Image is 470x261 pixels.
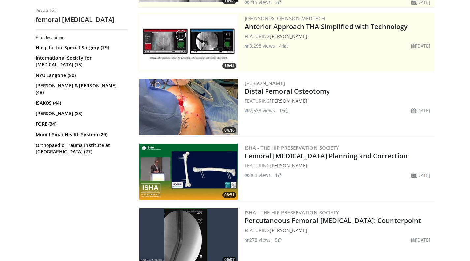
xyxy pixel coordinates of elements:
img: 06bb1c17-1231-4454-8f12-6191b0b3b81a.300x170_q85_crop-smart_upscale.jpg [139,14,238,70]
a: ISAKOS (44) [36,100,126,106]
span: 04:16 [222,127,236,133]
li: [DATE] [411,172,431,179]
span: 08:51 [222,192,236,198]
a: [PERSON_NAME] & [PERSON_NAME] (48) [36,82,126,96]
a: FORE (34) [36,121,126,127]
div: FEATURING [245,227,433,234]
a: 04:16 [139,79,238,135]
li: [DATE] [411,107,431,114]
a: [PERSON_NAME] (35) [36,110,126,117]
span: 19:45 [222,63,236,69]
a: [PERSON_NAME] [270,33,307,39]
a: NYU Langone (50) [36,72,126,79]
li: 15 [279,107,288,114]
a: Johnson & Johnson MedTech [245,15,325,22]
a: International Society for [MEDICAL_DATA] (75) [36,55,126,68]
a: Distal Femoral Osteotomy [245,87,330,96]
a: [PERSON_NAME] [270,227,307,233]
a: [PERSON_NAME] [245,80,285,86]
a: Hospital for Special Surgery (79) [36,44,126,51]
li: 272 views [245,236,271,243]
a: Anterior Approach THA Simplified with Technology [245,22,408,31]
li: 1 [275,172,282,179]
a: 19:45 [139,14,238,70]
img: 672ebff7-797a-4b20-affc-097c0e187e5c.300x170_q85_crop-smart_upscale.jpg [139,144,238,200]
li: 3,298 views [245,42,275,49]
h3: Filter by author: [36,35,128,40]
p: Results for: [36,8,128,13]
li: [DATE] [411,42,431,49]
div: FEATURING [245,162,433,169]
a: 08:51 [139,144,238,200]
a: Mount Sinai Health System (29) [36,131,126,138]
a: [PERSON_NAME] [270,162,307,169]
li: [DATE] [411,236,431,243]
img: 51ecff22-b820-43d7-8d41-93d8f23744d9.300x170_q85_crop-smart_upscale.jpg [139,79,238,135]
a: Percutaneous Femoral [MEDICAL_DATA]: Counterpoint [245,216,421,225]
li: 363 views [245,172,271,179]
a: Orthopaedic Trauma Institute at [GEOGRAPHIC_DATA] (27) [36,142,126,155]
h2: femoral [MEDICAL_DATA] [36,16,128,24]
div: FEATURING [245,97,433,104]
a: ISHA - The Hip Preservation Society [245,145,339,151]
a: ISHA - The Hip Preservation Society [245,209,339,216]
div: FEATURING [245,33,433,40]
li: 44 [279,42,288,49]
li: 2,533 views [245,107,275,114]
a: Femoral [MEDICAL_DATA] Planning and Correction [245,151,408,160]
li: 5 [275,236,282,243]
a: [PERSON_NAME] [270,98,307,104]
